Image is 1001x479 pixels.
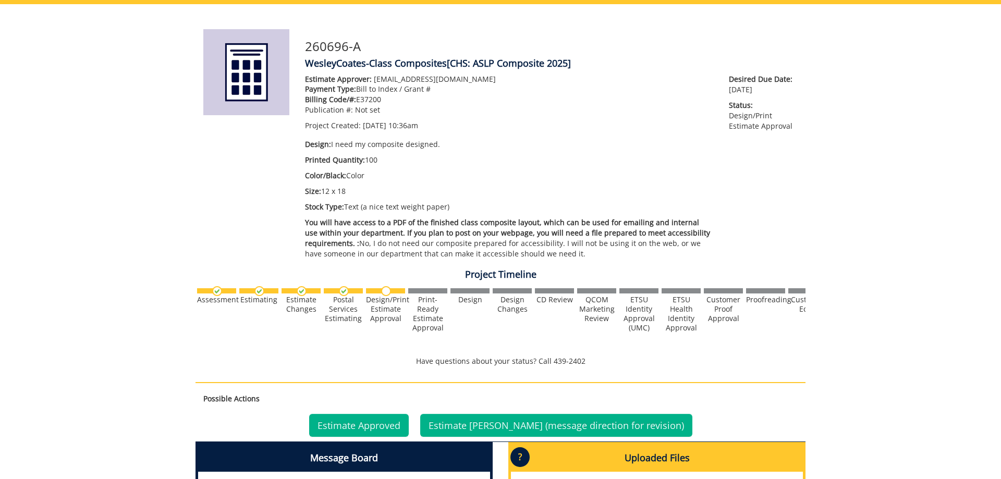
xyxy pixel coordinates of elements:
[305,186,321,196] span: Size:
[305,155,365,165] span: Printed Quantity:
[305,94,713,105] p: E37200
[381,286,391,296] img: no
[309,414,409,437] a: Estimate Approved
[305,120,361,130] span: Project Created:
[619,295,658,333] div: ETSU Identity Approval (UMC)
[339,286,349,296] img: checkmark
[355,105,380,115] span: Not set
[305,74,713,84] p: [EMAIL_ADDRESS][DOMAIN_NAME]
[305,40,798,53] h3: 260696-A
[212,286,222,296] img: checkmark
[197,295,236,304] div: Assessment
[510,447,530,467] p: ?
[788,295,827,314] div: Customer Edits
[535,295,574,304] div: CD Review
[447,57,571,69] span: [CHS: ASLP Composite 2025]
[662,295,701,333] div: ETSU Health Identity Approval
[305,186,713,196] p: 12 x 18
[746,295,785,304] div: Proofreading
[305,105,353,115] span: Publication #:
[297,286,307,296] img: checkmark
[305,94,356,104] span: Billing Code/#:
[305,139,713,150] p: I need my composite designed.
[198,445,490,472] h4: Message Board
[196,356,805,366] p: Have questions about your status? Call 439-2402
[203,29,289,115] img: Product featured image
[305,170,713,181] p: Color
[704,295,743,323] div: Customer Proof Approval
[305,217,710,248] span: You will have access to a PDF of the finished class composite layout, which can be used for email...
[239,295,278,304] div: Estimating
[305,202,713,212] p: Text (a nice text weight paper)
[408,295,447,333] div: Print-Ready Estimate Approval
[196,269,805,280] h4: Project Timeline
[305,202,344,212] span: Stock Type:
[577,295,616,323] div: QCOM Marketing Review
[729,74,798,84] span: Desired Due Date:
[305,155,713,165] p: 100
[450,295,490,304] div: Design
[305,139,331,149] span: Design:
[305,84,713,94] p: Bill to Index / Grant #
[305,170,346,180] span: Color/Black:
[254,286,264,296] img: checkmark
[305,84,356,94] span: Payment Type:
[363,120,418,130] span: [DATE] 10:36am
[493,295,532,314] div: Design Changes
[366,295,405,323] div: Design/Print Estimate Approval
[420,414,692,437] a: Estimate [PERSON_NAME] (message direction for revision)
[305,58,798,69] h4: WesleyCoates-Class Composites
[305,74,372,84] span: Estimate Approver:
[324,295,363,323] div: Postal Services Estimating
[729,100,798,110] span: Status:
[282,295,321,314] div: Estimate Changes
[729,74,798,95] p: [DATE]
[203,394,260,403] strong: Possible Actions
[305,217,713,259] p: No, I do not need our composite prepared for accessibility. I will not be using it on the web, or...
[729,100,798,131] p: Design/Print Estimate Approval
[511,445,803,472] h4: Uploaded Files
